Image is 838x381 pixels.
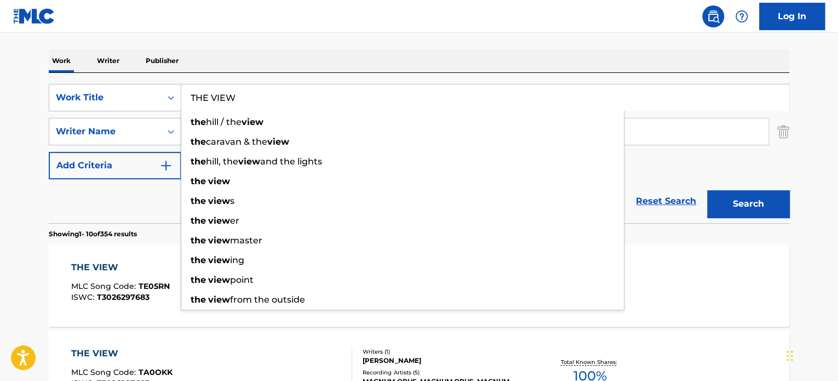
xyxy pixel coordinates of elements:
[49,229,137,239] p: Showing 1 - 10 of 354 results
[238,156,260,167] strong: view
[230,275,254,285] span: point
[71,367,139,377] span: MLC Song Code :
[630,189,702,213] a: Reset Search
[97,292,150,302] span: T3026297683
[191,156,206,167] strong: the
[139,367,173,377] span: TA0OKK
[242,117,263,127] strong: view
[731,5,753,27] div: Help
[49,152,181,179] button: Add Criteria
[71,261,170,274] div: THE VIEW
[191,117,206,127] strong: the
[208,235,230,246] strong: view
[191,255,206,265] strong: the
[56,91,154,104] div: Work Title
[71,347,173,360] div: THE VIEW
[208,275,230,285] strong: view
[363,356,528,366] div: [PERSON_NAME]
[230,215,239,226] span: er
[560,358,619,366] p: Total Known Shares:
[71,292,97,302] span: ISWC :
[759,3,825,30] a: Log In
[363,348,528,356] div: Writers ( 1 )
[777,118,789,145] img: Delete Criterion
[230,196,234,206] span: s
[191,275,206,285] strong: the
[230,294,305,305] span: from the outside
[208,196,230,206] strong: view
[13,8,55,24] img: MLC Logo
[267,137,289,147] strong: view
[208,255,230,265] strong: view
[707,10,720,23] img: search
[139,281,170,291] span: TE05RN
[230,255,244,265] span: ing
[191,176,206,186] strong: the
[159,159,173,172] img: 9d2ae6d4665cec9f34b9.svg
[56,125,154,138] div: Writer Name
[191,196,206,206] strong: the
[735,10,748,23] img: help
[94,49,123,72] p: Writer
[191,215,206,226] strong: the
[191,235,206,246] strong: the
[206,156,238,167] span: hill, the
[707,190,789,218] button: Search
[230,235,262,246] span: master
[142,49,182,72] p: Publisher
[49,49,74,72] p: Work
[208,294,230,305] strong: view
[71,281,139,291] span: MLC Song Code :
[208,176,230,186] strong: view
[191,137,206,147] strong: the
[206,117,242,127] span: hill / the
[260,156,322,167] span: and the lights
[49,244,789,327] a: THE VIEWMLC Song Code:TE05RNISWC:T3026297683Writers (1)[PERSON_NAME]Recording Artists (4)MAGNUM O...
[191,294,206,305] strong: the
[208,215,230,226] strong: view
[787,339,793,372] div: Drag
[206,137,267,147] span: caravan & the
[363,368,528,377] div: Recording Artists ( 5 )
[49,84,789,223] form: Search Form
[783,328,838,381] iframe: Chat Widget
[702,5,724,27] a: Public Search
